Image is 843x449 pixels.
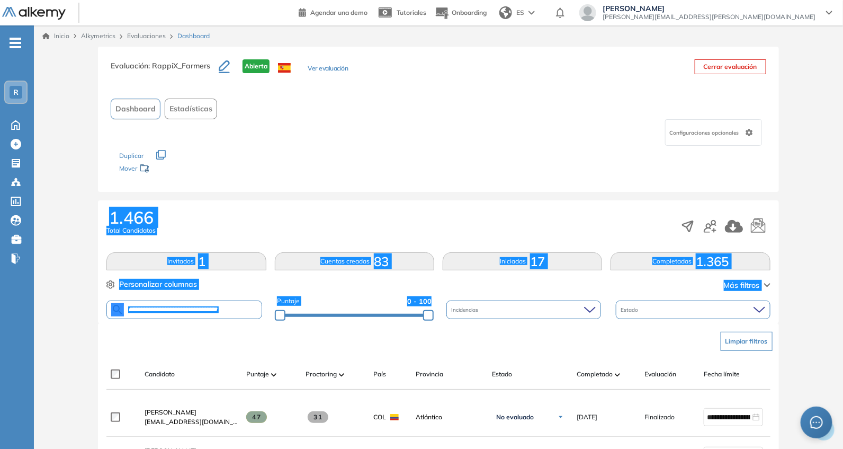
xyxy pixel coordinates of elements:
span: Fecha límite [704,369,740,379]
a: [PERSON_NAME] [145,408,238,417]
a: Evaluaciones [127,32,166,40]
span: Más filtros [724,280,760,291]
span: Puntaje [246,369,269,379]
span: Completado [577,369,613,379]
span: Provincia [416,369,443,379]
button: Limpiar filtros [721,332,773,351]
span: Estado [492,369,512,379]
img: world [499,6,512,19]
span: COL [373,412,386,422]
span: Duplicar [119,152,144,160]
span: Finalizado [644,412,675,422]
button: Ver evaluación [308,64,348,75]
span: Incidencias [452,306,481,314]
span: 0 - 100 [407,296,432,306]
button: Iniciadas17 [443,252,602,270]
h3: Evaluación [111,59,219,82]
span: Proctoring [306,369,337,379]
img: COL [390,414,399,420]
i: - [10,42,21,44]
div: Mover [119,160,225,179]
button: Personalizar columnas [106,279,197,290]
span: Configuraciones opcionales [670,129,741,137]
span: Dashboard [177,31,210,41]
span: Abierta [243,59,270,73]
img: arrow [528,11,535,15]
button: Completadas1.365 [611,252,770,270]
img: Logo [2,7,66,20]
button: Invitados1 [106,252,266,270]
span: 1.466 [109,209,154,226]
span: R [13,88,19,96]
span: [DATE] [577,412,597,422]
span: : RappiX_Farmers [148,61,210,71]
span: [EMAIL_ADDRESS][DOMAIN_NAME] [145,417,238,427]
span: Candidato [145,369,175,379]
button: Onboarding [435,2,487,24]
img: [missing "en.ARROW_ALT" translation] [615,373,620,376]
div: Configuraciones opcionales [665,119,762,146]
button: Dashboard [111,99,160,119]
img: [missing "en.ARROW_ALT" translation] [339,373,344,376]
a: Inicio [42,31,69,41]
span: [PERSON_NAME][EMAIL_ADDRESS][PERSON_NAME][DOMAIN_NAME] [603,13,815,21]
img: ESP [278,63,291,73]
span: Atlántico [416,412,483,422]
div: Estado [616,301,770,319]
button: Más filtros [724,280,770,291]
span: Evaluación [644,369,676,379]
span: Puntaje [277,296,300,306]
span: Dashboard [115,103,156,115]
span: [PERSON_NAME] [603,4,815,13]
div: Incidencias [446,301,601,319]
button: Cuentas creadas83 [275,252,434,270]
span: País [373,369,386,379]
button: Cerrar evaluación [695,59,766,74]
span: 31 [308,411,328,423]
span: 47 [246,411,267,423]
span: Onboarding [452,8,487,16]
span: message [810,416,823,429]
span: Tutoriales [397,8,426,16]
span: Total Candidatos [106,226,156,235]
span: Alkymetrics [81,32,115,40]
span: ES [516,8,524,17]
span: Agendar una demo [310,8,367,16]
span: Personalizar columnas [119,279,197,290]
span: [PERSON_NAME] [145,408,196,416]
span: Estado [621,306,641,314]
img: [missing "en.ARROW_ALT" translation] [271,373,276,376]
img: Ícono de flecha [558,414,564,420]
a: Agendar una demo [299,5,367,18]
button: Estadísticas [165,99,217,119]
span: No evaluado [496,413,534,421]
span: Estadísticas [169,103,212,115]
img: SEARCH_ALT [111,303,124,316]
